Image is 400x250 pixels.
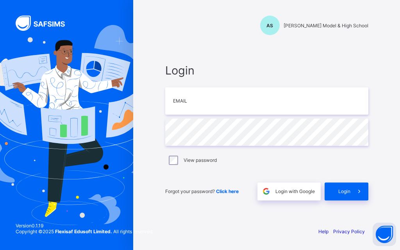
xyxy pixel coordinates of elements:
[284,23,368,28] span: [PERSON_NAME] Model & High School
[333,229,365,234] a: Privacy Policy
[318,229,329,234] a: Help
[262,187,271,196] img: google.396cfc9801f0270233282035f929180a.svg
[266,23,273,28] span: AS
[165,64,368,77] span: Login
[55,229,112,234] strong: Flexisaf Edusoft Limited.
[16,16,74,31] img: SAFSIMS Logo
[216,188,239,194] a: Click here
[184,157,217,163] label: View password
[16,229,154,234] span: Copyright © 2025 All rights reserved.
[373,223,396,246] button: Open asap
[275,188,315,194] span: Login with Google
[16,223,154,229] span: Version 0.1.19
[165,188,239,194] span: Forgot your password?
[338,188,350,194] span: Login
